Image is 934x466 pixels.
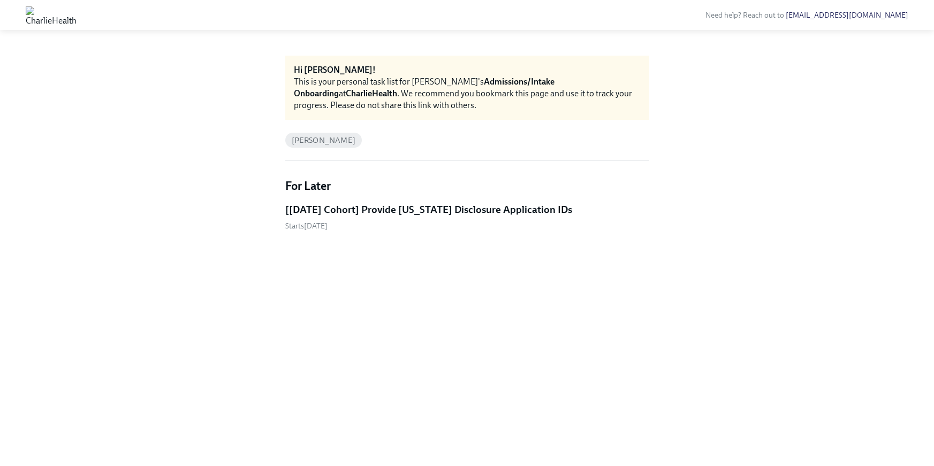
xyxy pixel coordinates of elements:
span: Wednesday, August 27th 2025, 10:00 am [285,221,328,231]
a: [[DATE] Cohort] Provide [US_STATE] Disclosure Application IDsStarts[DATE] [285,203,649,231]
h4: For Later [285,178,649,194]
strong: CharlieHealth [346,88,397,98]
div: This is your personal task list for [PERSON_NAME]'s at . We recommend you bookmark this page and ... [294,76,641,111]
span: Need help? Reach out to [705,11,908,20]
strong: Hi [PERSON_NAME]! [294,65,376,75]
a: [EMAIL_ADDRESS][DOMAIN_NAME] [786,11,908,20]
h5: [[DATE] Cohort] Provide [US_STATE] Disclosure Application IDs [285,203,572,217]
span: [PERSON_NAME] [285,136,362,144]
img: CharlieHealth [26,6,77,24]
